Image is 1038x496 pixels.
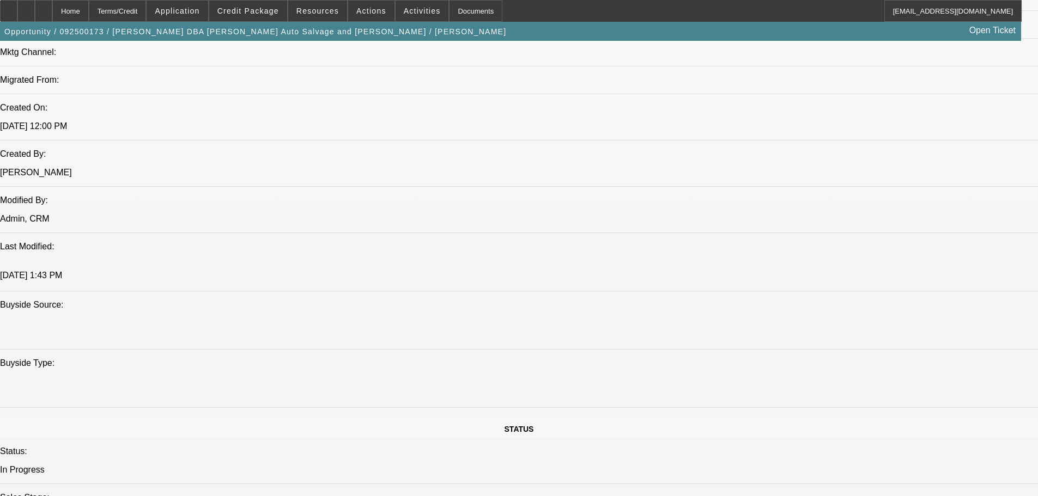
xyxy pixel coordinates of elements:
span: Activities [404,7,441,15]
span: Resources [296,7,339,15]
span: Credit Package [217,7,279,15]
button: Activities [396,1,449,21]
span: Actions [356,7,386,15]
span: Opportunity / 092500173 / [PERSON_NAME] DBA [PERSON_NAME] Auto Salvage and [PERSON_NAME] / [PERSO... [4,27,506,36]
a: Open Ticket [965,21,1020,40]
button: Application [147,1,208,21]
span: Application [155,7,199,15]
button: Actions [348,1,394,21]
span: STATUS [505,425,534,433]
button: Credit Package [209,1,287,21]
button: Resources [288,1,347,21]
